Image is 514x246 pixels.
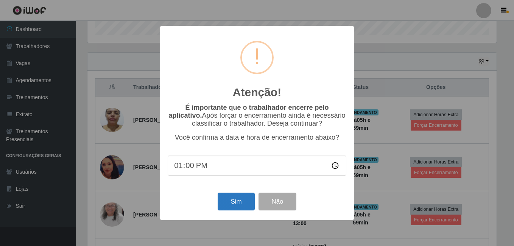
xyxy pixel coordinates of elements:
p: Após forçar o encerramento ainda é necessário classificar o trabalhador. Deseja continuar? [168,104,346,128]
h2: Atenção! [233,86,281,99]
button: Não [259,193,296,210]
p: Você confirma a data e hora de encerramento abaixo? [168,134,346,142]
b: É importante que o trabalhador encerre pelo aplicativo. [168,104,329,119]
button: Sim [218,193,254,210]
